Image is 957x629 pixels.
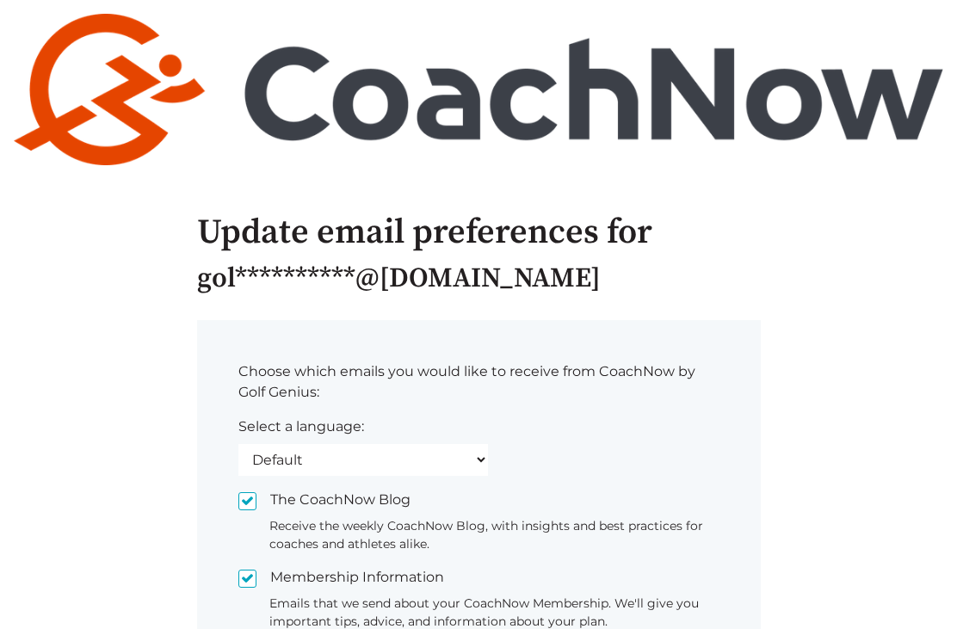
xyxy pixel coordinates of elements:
span: Membership Information [270,569,444,585]
img: Company logo [14,14,943,165]
p: Choose which emails you would like to receive from CoachNow by Golf Genius: [238,361,719,403]
label: Select a language: [238,416,719,437]
span: The CoachNow Blog [270,491,411,508]
p: Receive the weekly CoachNow Blog, with insights and best practices for coaches and athletes alike. [269,517,719,553]
h1: Update email preferences for [197,207,761,258]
